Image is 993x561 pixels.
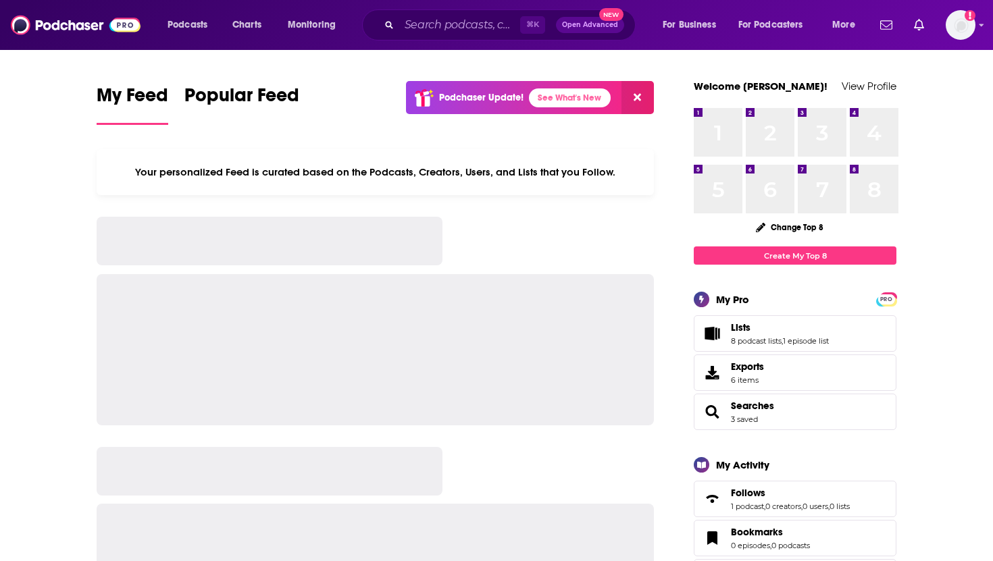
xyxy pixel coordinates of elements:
[694,354,896,391] a: Exports
[556,17,624,33] button: Open AdvancedNew
[731,415,758,424] a: 3 saved
[731,541,770,550] a: 0 episodes
[909,14,930,36] a: Show notifications dropdown
[801,502,803,511] span: ,
[731,400,774,412] a: Searches
[562,22,618,28] span: Open Advanced
[698,402,725,421] a: Searches
[765,502,801,511] a: 0 creators
[875,14,898,36] a: Show notifications dropdown
[731,360,764,373] span: Exports
[716,458,769,471] div: My Activity
[663,16,716,34] span: For Business
[830,502,850,511] a: 0 lists
[694,394,896,430] span: Searches
[731,336,782,346] a: 8 podcast lists
[439,92,524,103] p: Podchaser Update!
[748,219,832,236] button: Change Top 8
[375,9,648,41] div: Search podcasts, credits, & more...
[731,487,765,499] span: Follows
[168,16,207,34] span: Podcasts
[698,363,725,382] span: Exports
[770,541,771,550] span: ,
[731,487,850,499] a: Follows
[184,84,299,125] a: Popular Feed
[698,324,725,343] a: Lists
[832,16,855,34] span: More
[97,84,168,125] a: My Feed
[694,246,896,265] a: Create My Top 8
[224,14,270,36] a: Charts
[184,84,299,115] span: Popular Feed
[731,502,764,511] a: 1 podcast
[731,375,764,385] span: 6 items
[278,14,353,36] button: open menu
[653,14,733,36] button: open menu
[698,529,725,547] a: Bookmarks
[232,16,261,34] span: Charts
[842,80,896,92] a: View Profile
[771,541,810,550] a: 0 podcasts
[738,16,803,34] span: For Podcasters
[782,336,783,346] span: ,
[946,10,975,40] img: User Profile
[764,502,765,511] span: ,
[288,16,336,34] span: Monitoring
[599,8,623,21] span: New
[11,12,141,38] img: Podchaser - Follow, Share and Rate Podcasts
[97,149,654,195] div: Your personalized Feed is curated based on the Podcasts, Creators, Users, and Lists that you Follow.
[716,293,749,306] div: My Pro
[878,294,894,304] a: PRO
[731,321,829,333] a: Lists
[965,10,975,21] svg: Add a profile image
[731,321,750,333] span: Lists
[823,14,872,36] button: open menu
[529,88,611,107] a: See What's New
[731,526,810,538] a: Bookmarks
[946,10,975,40] span: Logged in as SolComms
[97,84,168,115] span: My Feed
[730,14,823,36] button: open menu
[694,520,896,556] span: Bookmarks
[803,502,828,511] a: 0 users
[878,294,894,304] span: PRO
[520,16,545,34] span: ⌘ K
[946,10,975,40] button: Show profile menu
[694,315,896,352] span: Lists
[828,502,830,511] span: ,
[731,526,783,538] span: Bookmarks
[399,14,520,36] input: Search podcasts, credits, & more...
[698,489,725,508] a: Follows
[694,481,896,517] span: Follows
[158,14,225,36] button: open menu
[783,336,829,346] a: 1 episode list
[694,80,827,92] a: Welcome [PERSON_NAME]!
